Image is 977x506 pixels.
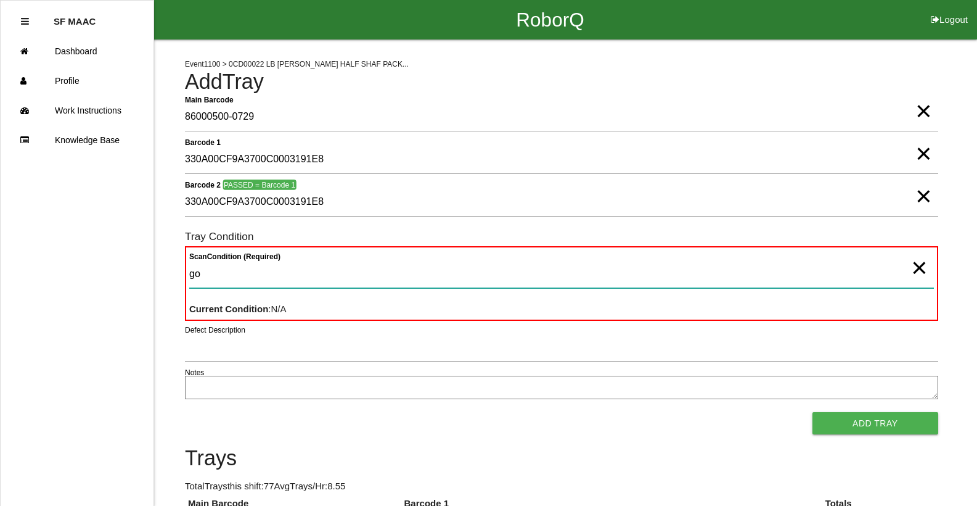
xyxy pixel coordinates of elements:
[185,60,409,68] span: Event 1100 > 0CD00022 LB [PERSON_NAME] HALF SHAF PACK...
[911,243,927,268] span: Clear Input
[185,231,938,243] h6: Tray Condition
[1,96,153,125] a: Work Instructions
[1,125,153,155] a: Knowledge Base
[185,367,204,378] label: Notes
[185,70,938,94] h4: Add Tray
[185,325,245,336] label: Defect Description
[189,252,280,261] b: Scan Condition (Required)
[185,138,221,146] b: Barcode 1
[185,95,234,104] b: Main Barcode
[54,7,96,27] p: SF MAAC
[21,7,29,36] div: Close
[185,180,221,189] b: Barcode 2
[915,129,931,154] span: Clear Input
[915,172,931,196] span: Clear Input
[185,479,938,494] p: Total Trays this shift: 77 Avg Trays /Hr: 8.55
[915,86,931,111] span: Clear Input
[812,412,938,434] button: Add Tray
[185,103,938,131] input: Required
[1,36,153,66] a: Dashboard
[189,304,287,314] span: : N/A
[223,180,296,190] span: PASSED = Barcode 1
[185,447,938,470] h4: Trays
[189,304,268,314] b: Current Condition
[1,66,153,96] a: Profile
